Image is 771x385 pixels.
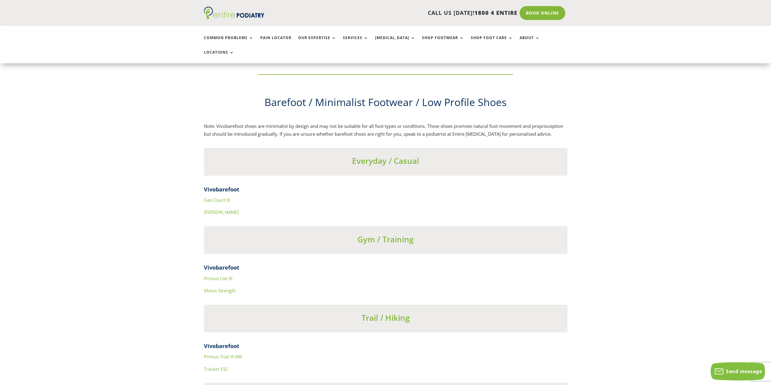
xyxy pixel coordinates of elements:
button: Send message [711,362,765,380]
h4: Vivobarefoot [204,186,567,196]
a: Motus Strength [204,287,236,294]
a: Tracker ESC [204,366,228,372]
a: Book Online [520,6,565,20]
a: Our Expertise [298,36,336,49]
a: [PERSON_NAME] [204,209,239,215]
a: Common Problems [204,36,254,49]
p: Note: Vivobarefoot shoes are minimalist by design and may not be suitable for all foot types or c... [204,122,567,138]
a: Geo Court III [204,197,230,203]
a: About [520,36,540,49]
h3: Everyday / Casual [204,155,567,169]
h4: Vivobarefoot [204,264,567,274]
a: Entire Podiatry [204,15,264,21]
a: Pain Locator [260,36,291,49]
h4: Vivobarefoot [204,342,567,353]
h2: ​Barefoot / Minimalist Footwear / Low Profile Shoes [204,95,567,113]
h3: Gym / Training [204,234,567,248]
a: Shop Footwear [422,36,464,49]
a: Locations [204,50,234,63]
a: Shop Foot Care [471,36,513,49]
span: 1800 4 ENTIRE [474,9,517,16]
a: Primus Lite III [204,275,232,281]
img: logo (1) [204,7,264,19]
h3: Trail / Hiking [204,312,567,326]
p: CALL US [DATE]! [288,9,517,17]
a: [MEDICAL_DATA] [375,36,415,49]
a: Primus Trail III AW [204,353,242,360]
a: Services [343,36,368,49]
span: Send message [726,368,762,375]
